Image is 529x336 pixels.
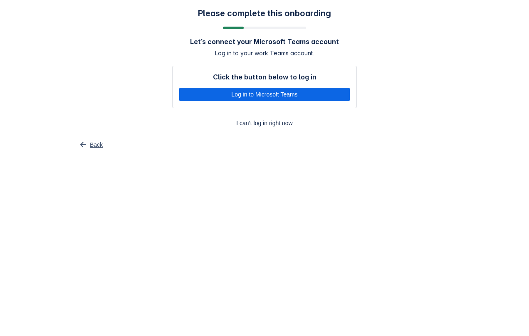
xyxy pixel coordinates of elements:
[90,138,103,151] span: Back
[190,37,339,46] h4: Let’s connect your Microsoft Teams account
[177,116,352,130] span: I can’t log in right now
[215,49,314,57] span: Log in to your work Teams account.
[184,88,345,101] span: Log in to Microsoft Teams
[198,8,331,18] h3: Please complete this onboarding
[73,138,108,151] button: Back
[179,88,350,101] button: Log in to Microsoft Teams
[213,73,316,81] h4: Click the button below to log in
[172,116,357,130] button: I can’t log in right now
